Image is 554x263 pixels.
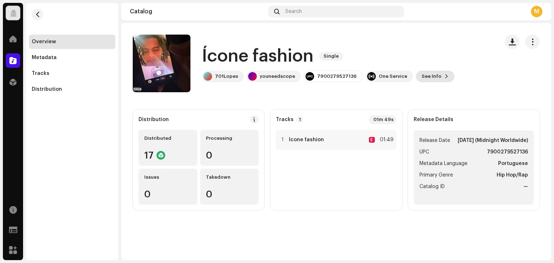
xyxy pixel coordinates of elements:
div: youneedscope [260,73,295,79]
span: Search [285,9,302,14]
strong: Portuguese [498,159,528,168]
h1: Ícone fashion [202,45,313,68]
strong: Ícone fashion [289,137,324,143]
span: Catalog ID [419,182,445,191]
div: Tracks [32,71,49,76]
span: Metadata Language [419,159,467,168]
div: 01:49 [378,135,393,144]
div: E [369,137,375,143]
div: Distribution [32,86,62,92]
strong: [DATE] (Midnight Worldwide) [458,136,528,145]
span: UPC [419,148,429,156]
strong: 7900279527136 [487,148,528,156]
strong: Tracks [276,117,294,122]
re-m-nav-item: Metadata [29,50,115,65]
div: Takedown [206,174,253,180]
span: Single [319,52,343,61]
button: See Info [416,71,454,82]
div: One Service [379,73,407,79]
div: 701Lopes [215,73,238,79]
div: Catalog [130,9,265,14]
div: Processing [206,135,253,141]
div: Metadata [32,55,57,61]
span: Primary Genre [419,171,453,179]
p-badge: 1 [296,116,303,123]
div: Distributed [144,135,192,141]
div: Overview [32,39,56,45]
div: Issues [144,174,192,180]
re-m-nav-item: Tracks [29,66,115,81]
strong: Hip Hop/Rap [497,171,528,179]
div: M [531,6,542,17]
span: See Info [422,69,441,84]
div: 01m 49s [369,115,396,124]
span: Release Date [419,136,450,145]
div: 7900279527136 [317,73,357,79]
re-m-nav-item: Distribution [29,82,115,97]
strong: — [523,182,528,191]
div: Distribution [138,117,169,122]
re-m-nav-item: Overview [29,35,115,49]
strong: Release Details [414,117,453,122]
